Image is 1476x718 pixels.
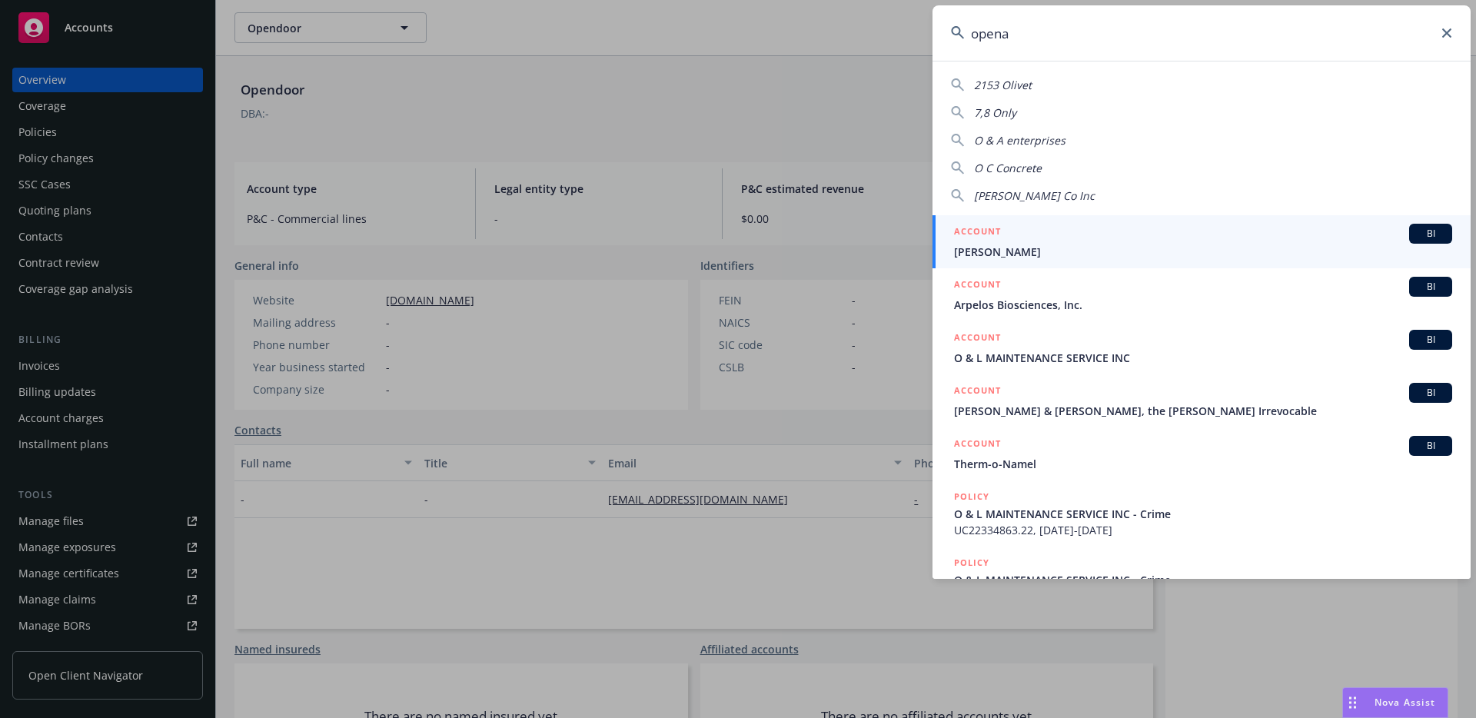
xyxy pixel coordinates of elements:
[974,133,1065,148] span: O & A enterprises
[932,321,1471,374] a: ACCOUNTBIO & L MAINTENANCE SERVICE INC
[932,480,1471,547] a: POLICYO & L MAINTENANCE SERVICE INC - CrimeUC22334863.22, [DATE]-[DATE]
[954,436,1001,454] h5: ACCOUNT
[1415,439,1446,453] span: BI
[954,456,1452,472] span: Therm-o-Namel
[954,572,1452,588] span: O & L MAINTENANCE SERVICE INC - Crime
[954,403,1452,419] span: [PERSON_NAME] & [PERSON_NAME], the [PERSON_NAME] Irrevocable
[1415,280,1446,294] span: BI
[954,383,1001,401] h5: ACCOUNT
[1415,227,1446,241] span: BI
[954,350,1452,366] span: O & L MAINTENANCE SERVICE INC
[1415,333,1446,347] span: BI
[954,297,1452,313] span: Arpelos Biosciences, Inc.
[954,277,1001,295] h5: ACCOUNT
[932,427,1471,480] a: ACCOUNTBITherm-o-Namel
[954,522,1452,538] span: UC22334863.22, [DATE]-[DATE]
[974,78,1032,92] span: 2153 Olivet
[1375,696,1435,709] span: Nova Assist
[954,555,989,570] h5: POLICY
[974,188,1095,203] span: [PERSON_NAME] Co Inc
[932,5,1471,61] input: Search...
[954,489,989,504] h5: POLICY
[974,161,1042,175] span: O C Concrete
[954,330,1001,348] h5: ACCOUNT
[954,244,1452,260] span: [PERSON_NAME]
[954,224,1001,242] h5: ACCOUNT
[1415,386,1446,400] span: BI
[932,374,1471,427] a: ACCOUNTBI[PERSON_NAME] & [PERSON_NAME], the [PERSON_NAME] Irrevocable
[932,215,1471,268] a: ACCOUNTBI[PERSON_NAME]
[932,268,1471,321] a: ACCOUNTBIArpelos Biosciences, Inc.
[974,105,1016,120] span: 7,8 Only
[1342,687,1448,718] button: Nova Assist
[932,547,1471,613] a: POLICYO & L MAINTENANCE SERVICE INC - Crime
[1343,688,1362,717] div: Drag to move
[954,506,1452,522] span: O & L MAINTENANCE SERVICE INC - Crime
